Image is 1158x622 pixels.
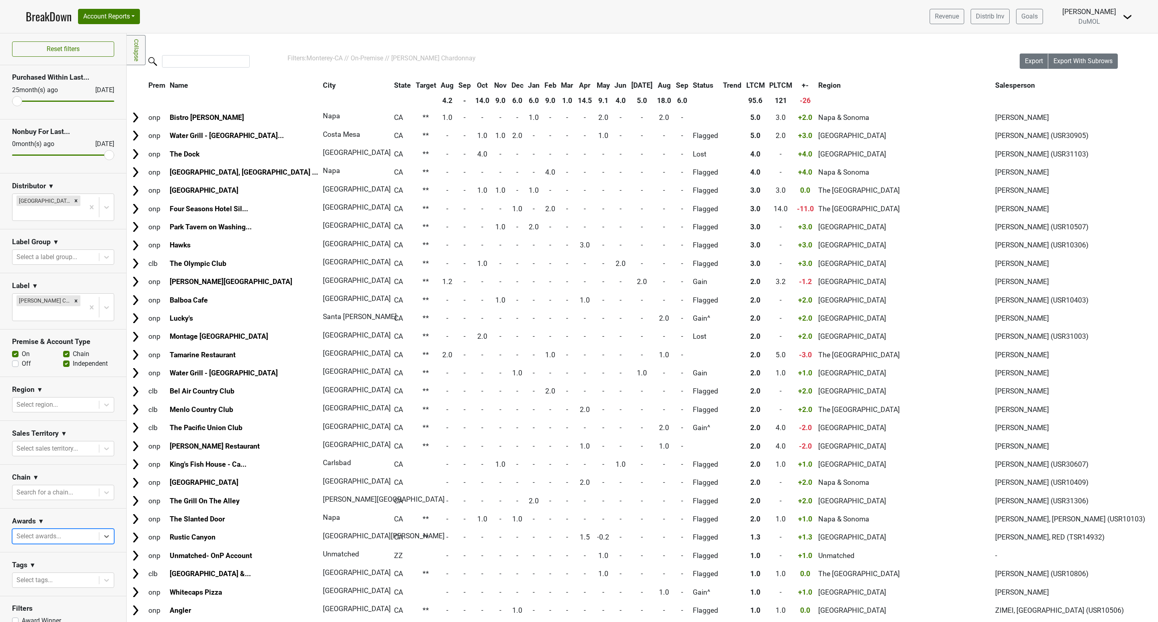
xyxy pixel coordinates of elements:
[584,205,586,213] span: -
[170,205,248,213] a: Four Seasons Hotel Sil...
[170,168,318,176] a: [GEOGRAPHIC_DATA], [GEOGRAPHIC_DATA] ...
[598,113,608,122] span: 2.0
[439,78,456,93] th: Aug: activate to sort column ascending
[512,132,522,140] span: 2.0
[148,81,165,89] span: Prem
[526,78,542,93] th: Jan: activate to sort column ascending
[464,223,466,231] span: -
[995,168,1049,176] span: [PERSON_NAME]
[495,186,505,194] span: 1.0
[800,186,810,194] span: 0.0
[750,168,760,176] span: 4.0
[681,168,683,176] span: -
[38,517,44,526] span: ▼
[620,132,622,140] span: -
[170,570,251,578] a: [GEOGRAPHIC_DATA] &...
[516,223,518,231] span: -
[392,78,413,93] th: State: activate to sort column ascending
[663,186,665,194] span: -
[995,113,1049,122] span: [PERSON_NAME]
[620,150,622,158] span: -
[995,186,1049,194] span: [PERSON_NAME]
[797,205,814,213] span: -11.0
[584,113,586,122] span: -
[129,221,142,233] img: Arrow right
[492,93,509,108] th: 9.0
[29,560,36,570] span: ▼
[798,113,812,122] span: +2.0
[566,205,568,213] span: -
[545,205,555,213] span: 2.0
[602,205,604,213] span: -
[394,168,403,176] span: CA
[170,332,268,340] a: Montage [GEOGRAPHIC_DATA]
[12,128,114,136] h3: Nonbuy For Last...
[542,78,558,93] th: Feb: activate to sort column ascending
[12,282,30,290] h3: Label
[659,113,669,122] span: 2.0
[674,78,690,93] th: Sep: activate to sort column ascending
[129,294,142,306] img: Arrow right
[693,81,713,89] span: Status
[456,78,473,93] th: Sep: activate to sort column ascending
[744,93,767,108] th: 95.6
[129,531,142,544] img: Arrow right
[446,168,448,176] span: -
[78,9,140,24] button: Account Reports
[464,113,466,122] span: -
[170,552,252,560] a: Unmatched- OnP Account
[566,113,568,122] span: -
[533,205,535,213] span: -
[129,185,142,197] img: Arrow right
[321,78,387,93] th: City: activate to sort column ascending
[542,93,558,108] th: 9.0
[129,477,142,489] img: Arrow right
[516,186,518,194] span: -
[146,145,167,163] td: onp
[146,78,167,93] th: Prem: activate to sort column ascending
[509,78,526,93] th: Dec: activate to sort column ascending
[12,139,76,149] div: 0 month(s) ago
[529,113,539,122] span: 1.0
[323,130,360,138] span: Costa Mesa
[1025,57,1043,65] span: Export
[620,113,622,122] span: -
[798,168,812,176] span: +4.0
[26,8,72,25] a: BreakDown
[620,186,622,194] span: -
[495,223,505,231] span: 1.0
[681,132,683,140] span: -
[446,132,448,140] span: -
[549,186,551,194] span: -
[129,312,142,324] img: Arrow right
[394,113,403,122] span: CA
[499,150,501,158] span: -
[474,93,492,108] th: 14.0
[818,132,886,140] span: [GEOGRAPHIC_DATA]
[170,113,244,122] a: Bistro [PERSON_NAME]
[73,359,108,369] label: Independent
[129,349,142,361] img: Arrow right
[691,200,721,217] td: Flagged
[602,168,604,176] span: -
[595,78,612,93] th: May: activate to sort column ascending
[129,130,142,142] img: Arrow right
[446,150,448,158] span: -
[641,186,643,194] span: -
[323,221,391,229] span: [GEOGRAPHIC_DATA]
[780,168,782,176] span: -
[146,109,167,126] td: onp
[1078,18,1100,25] span: DuMOL
[323,112,340,120] span: Napa
[129,568,142,580] img: Arrow right
[22,359,31,369] label: Off
[481,168,483,176] span: -
[681,186,683,194] span: -
[129,458,142,470] img: Arrow right
[12,473,31,482] h3: Chain
[545,168,555,176] span: 4.0
[287,54,997,63] div: Filters:
[168,78,320,93] th: Name: activate to sort column ascending
[72,295,80,306] div: Remove Isobel Heintz Chardonnay
[394,205,403,213] span: CA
